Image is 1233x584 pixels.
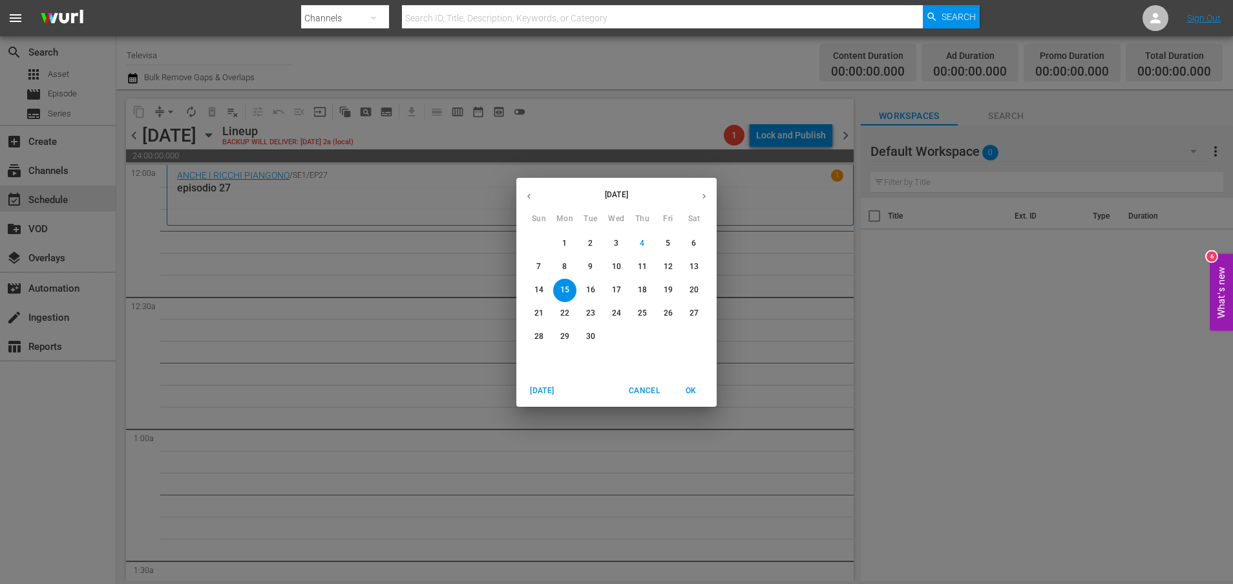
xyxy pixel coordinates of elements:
[612,261,621,272] p: 10
[586,331,595,342] p: 30
[690,285,699,296] p: 20
[690,261,699,272] p: 13
[527,279,551,302] button: 14
[586,285,595,296] p: 16
[1207,251,1217,261] div: 6
[536,261,541,272] p: 7
[527,302,551,325] button: 21
[657,255,680,279] button: 12
[664,285,673,296] p: 19
[579,255,602,279] button: 9
[675,384,706,398] span: OK
[553,232,576,255] button: 1
[638,285,647,296] p: 18
[527,213,551,226] span: Sun
[522,380,563,402] button: [DATE]
[534,308,543,319] p: 21
[579,279,602,302] button: 16
[553,213,576,226] span: Mon
[562,238,567,249] p: 1
[664,308,673,319] p: 26
[682,279,706,302] button: 20
[666,238,670,249] p: 5
[682,255,706,279] button: 13
[638,261,647,272] p: 11
[682,232,706,255] button: 6
[691,238,696,249] p: 6
[605,279,628,302] button: 17
[612,308,621,319] p: 24
[1187,13,1221,23] a: Sign Out
[631,255,654,279] button: 11
[579,325,602,349] button: 30
[605,213,628,226] span: Wed
[657,232,680,255] button: 5
[612,285,621,296] p: 17
[588,238,593,249] p: 2
[534,331,543,342] p: 28
[542,189,691,200] p: [DATE]
[579,232,602,255] button: 2
[527,384,558,398] span: [DATE]
[631,232,654,255] button: 4
[560,285,569,296] p: 15
[664,261,673,272] p: 12
[588,261,593,272] p: 9
[624,380,665,402] button: Cancel
[560,308,569,319] p: 22
[638,308,647,319] p: 25
[553,302,576,325] button: 22
[690,308,699,319] p: 27
[527,325,551,349] button: 28
[631,302,654,325] button: 25
[605,255,628,279] button: 10
[605,302,628,325] button: 24
[942,5,976,28] span: Search
[657,213,680,226] span: Fri
[527,255,551,279] button: 7
[631,213,654,226] span: Thu
[534,285,543,296] p: 14
[614,238,618,249] p: 3
[579,213,602,226] span: Tue
[605,232,628,255] button: 3
[682,302,706,325] button: 27
[553,255,576,279] button: 8
[553,325,576,349] button: 29
[640,238,644,249] p: 4
[8,10,23,26] span: menu
[1210,254,1233,330] button: Open Feedback Widget
[586,308,595,319] p: 23
[629,384,660,398] span: Cancel
[657,279,680,302] button: 19
[560,331,569,342] p: 29
[579,302,602,325] button: 23
[657,302,680,325] button: 26
[682,213,706,226] span: Sat
[553,279,576,302] button: 15
[631,279,654,302] button: 18
[31,3,93,34] img: ans4CAIJ8jUAAAAAAAAAAAAAAAAAAAAAAAAgQb4GAAAAAAAAAAAAAAAAAAAAAAAAJMjXAAAAAAAAAAAAAAAAAAAAAAAAgAT5G...
[562,261,567,272] p: 8
[670,380,711,402] button: OK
